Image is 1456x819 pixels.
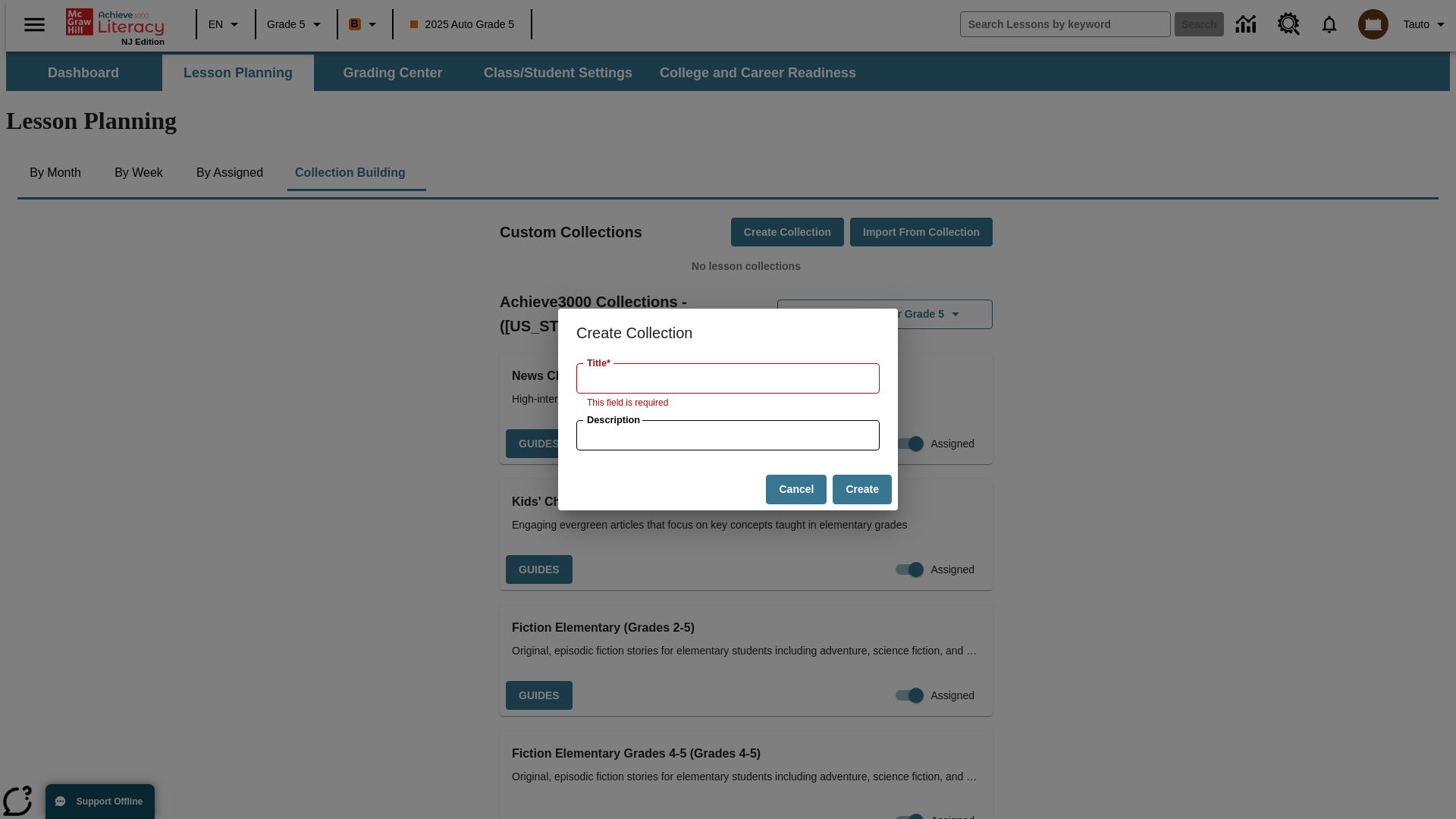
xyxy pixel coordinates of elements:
[587,356,610,370] label: Title
[833,475,892,504] button: Create
[587,396,869,411] p: This field is required
[558,309,898,357] h2: Create Collection
[587,413,640,427] label: Description
[766,475,827,504] button: Cancel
